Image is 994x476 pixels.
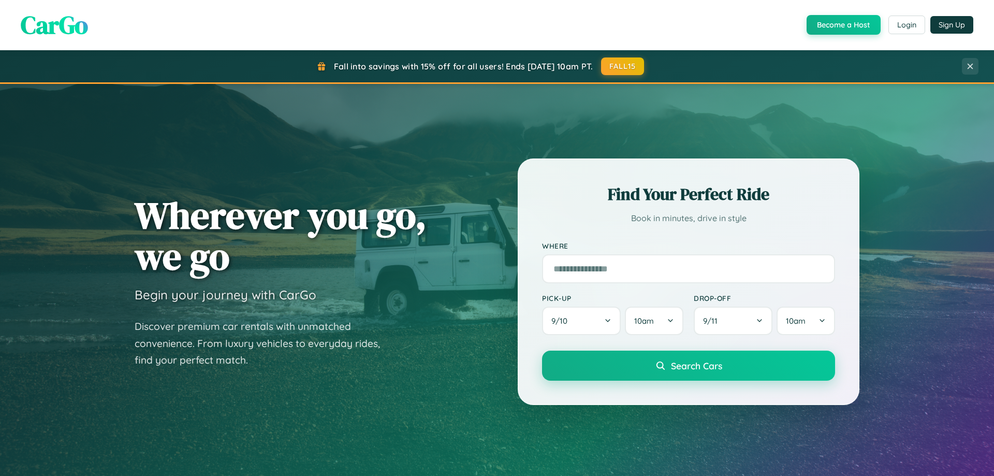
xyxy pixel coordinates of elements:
[694,307,772,335] button: 9/11
[21,8,88,42] span: CarGo
[542,294,683,302] label: Pick-up
[334,61,593,71] span: Fall into savings with 15% off for all users! Ends [DATE] 10am PT.
[703,316,723,326] span: 9 / 11
[786,316,806,326] span: 10am
[694,294,835,302] label: Drop-off
[542,183,835,206] h2: Find Your Perfect Ride
[671,360,722,371] span: Search Cars
[634,316,654,326] span: 10am
[625,307,683,335] button: 10am
[135,287,316,302] h3: Begin your journey with CarGo
[542,211,835,226] p: Book in minutes, drive in style
[542,241,835,250] label: Where
[551,316,573,326] span: 9 / 10
[888,16,925,34] button: Login
[777,307,835,335] button: 10am
[930,16,973,34] button: Sign Up
[135,195,427,277] h1: Wherever you go, we go
[807,15,881,35] button: Become a Host
[601,57,645,75] button: FALL15
[542,307,621,335] button: 9/10
[542,351,835,381] button: Search Cars
[135,318,393,369] p: Discover premium car rentals with unmatched convenience. From luxury vehicles to everyday rides, ...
